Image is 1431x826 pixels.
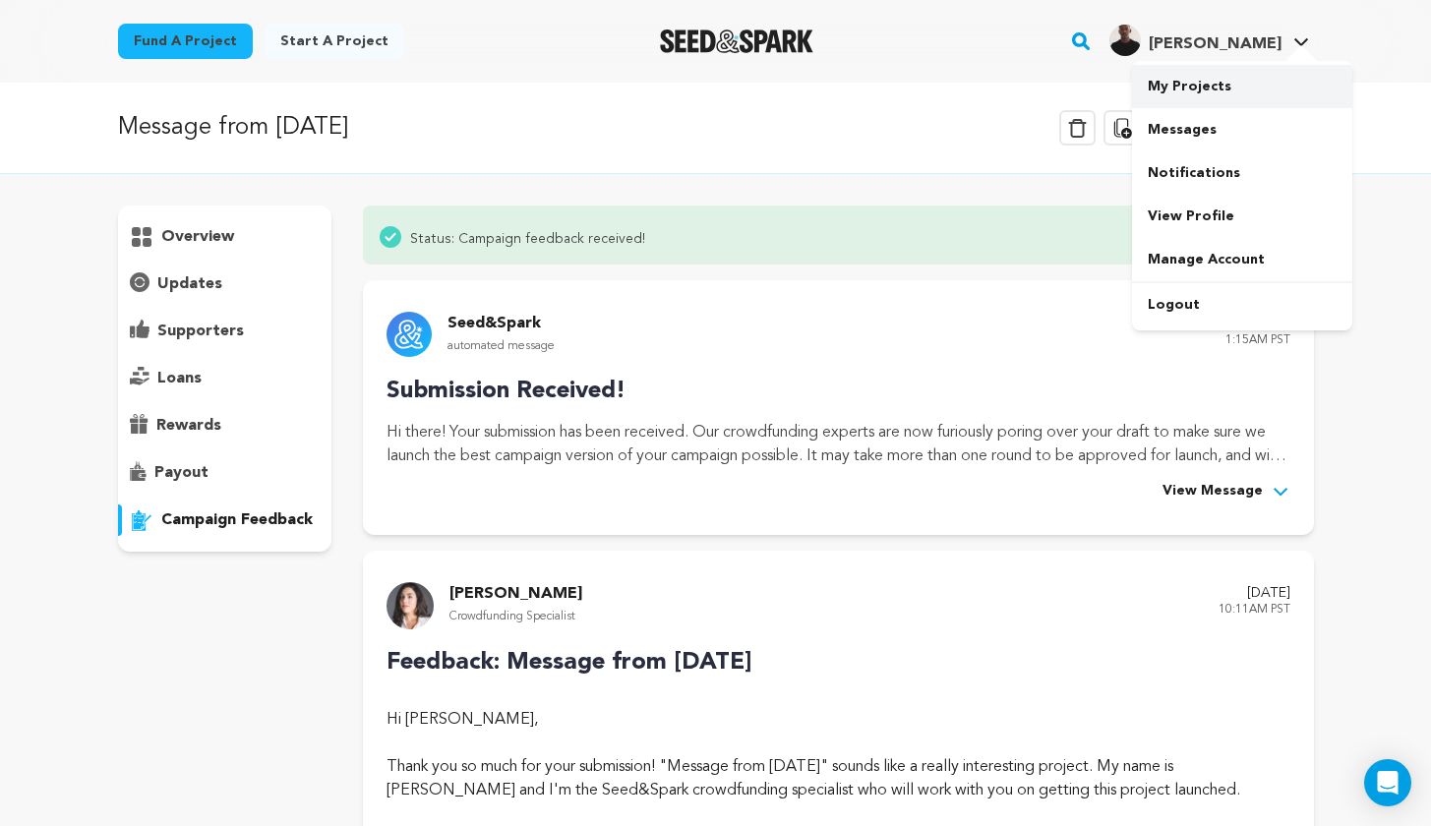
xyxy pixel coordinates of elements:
p: updates [157,272,222,296]
div: Hi [PERSON_NAME], Thank you so much for your submission! "Message from [DATE]" sounds like a real... [387,708,1289,802]
img: 2d9f50f8d5a44006.jpg [1109,25,1141,56]
a: Notifications [1132,151,1352,195]
p: campaign feedback [161,508,313,532]
p: 10:11AM PST [1219,599,1290,621]
div: Open Intercom Messenger [1364,759,1411,806]
button: View Message [1163,480,1290,503]
a: My Projects [1132,65,1352,108]
button: rewards [118,410,332,442]
button: updates [118,268,332,300]
p: Feedback: Message from [DATE] [387,645,1289,680]
p: overview [161,225,234,249]
button: loans [118,363,332,394]
p: [DATE] [1219,582,1290,606]
p: automated message [447,335,555,358]
a: Start a project [265,24,404,59]
p: [PERSON_NAME] [449,582,582,606]
a: Messages [1132,108,1352,151]
p: Submission Received! [387,374,1289,409]
a: Marquis M.'s Profile [1105,21,1313,56]
a: Logout [1132,283,1352,326]
a: Seed&Spark Homepage [660,29,814,53]
span: Status: Campaign feedback received! [410,225,645,249]
img: headshot%20screenshot.jpg [387,582,434,629]
span: View Message [1163,480,1263,503]
span: Marquis M.'s Profile [1105,21,1313,62]
button: supporters [118,316,332,347]
button: payout [118,457,332,489]
button: overview [118,221,332,253]
p: Hi there! Your submission has been received. Our crowdfunding experts are now furiously poring ov... [387,421,1289,468]
a: Manage Account [1132,238,1352,281]
p: supporters [157,320,244,343]
p: Message from [DATE] [118,110,348,146]
p: loans [157,367,202,390]
p: 1:15AM PST [1225,329,1290,352]
div: Marquis M.'s Profile [1109,25,1282,56]
button: campaign feedback [118,504,332,536]
p: payout [154,461,209,485]
a: View Profile [1132,195,1352,238]
p: Crowdfunding Specialist [449,606,582,628]
p: Seed&Spark [447,312,555,335]
img: Seed&Spark Logo Dark Mode [660,29,814,53]
p: rewards [156,414,221,438]
span: [PERSON_NAME] [1149,36,1282,52]
a: Fund a project [118,24,253,59]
